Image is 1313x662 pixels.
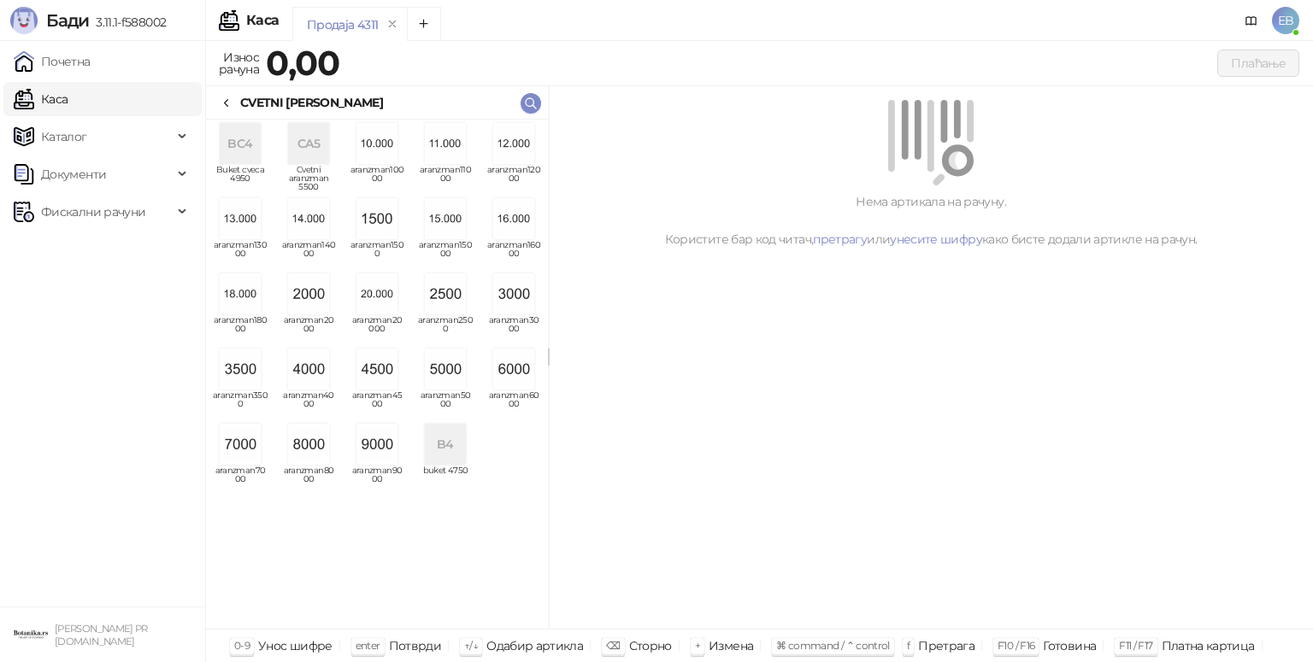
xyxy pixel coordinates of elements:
div: Износ рачуна [215,46,262,80]
span: aranzman7000 [213,466,268,492]
span: Каталог [41,120,87,154]
a: Каса [14,82,68,116]
span: aranzman4000 [281,391,336,417]
img: Slika [493,273,534,314]
img: Slika [220,349,261,390]
small: [PERSON_NAME] PR [DOMAIN_NAME] [55,623,148,647]
span: Документи [41,157,106,191]
div: Одабир артикла [486,635,583,657]
img: Slika [220,273,261,314]
strong: 0,00 [266,42,339,84]
span: Cvetni aranzman 5500 [281,166,336,191]
span: aranzman14000 [281,241,336,267]
span: ↑/↓ [464,639,478,652]
img: Slika [493,198,534,239]
div: grid [206,120,548,629]
img: Slika [425,273,466,314]
span: aranzman3000 [486,316,541,342]
span: EB [1272,7,1299,34]
img: 64x64-companyLogo-0e2e8aaa-0bd2-431b-8613-6e3c65811325.png [14,618,48,652]
img: Slika [220,424,261,465]
img: Slika [288,273,329,314]
span: ⌘ command / ⌃ control [776,639,890,652]
span: aranzman20000 [350,316,404,342]
span: ⌫ [606,639,620,652]
span: aranzman8000 [281,466,336,492]
img: Slika [356,424,397,465]
span: f [907,639,910,652]
span: Фискални рачуни [41,195,145,229]
div: CVETNI [PERSON_NAME] [240,93,383,112]
span: aranzman6000 [486,391,541,417]
span: aranzman10000 [350,166,404,191]
span: aranzman5000 [418,391,473,417]
div: Сторно [629,635,672,657]
div: B4 [425,424,466,465]
img: Slika [493,349,534,390]
img: Slika [356,273,397,314]
div: Каса [246,14,279,27]
span: aranzman3500 [213,391,268,417]
div: Измена [709,635,753,657]
span: aranzman16000 [486,241,541,267]
span: Бади [46,10,89,31]
span: F11 / F17 [1119,639,1152,652]
img: Slika [220,198,261,239]
a: Документација [1238,7,1265,34]
span: aranzman1500 [350,241,404,267]
span: aranzman13000 [213,241,268,267]
span: aranzman4500 [350,391,404,417]
span: aranzman9000 [350,466,404,492]
div: Потврди [389,635,442,657]
div: Претрага [918,635,974,657]
span: enter [356,639,380,652]
span: aranzman15000 [418,241,473,267]
span: 3.11.1-f588002 [89,15,166,30]
div: BC4 [220,123,261,164]
span: aranzman2000 [281,316,336,342]
span: + [695,639,700,652]
div: Продаја 4311 [307,15,378,34]
img: Slika [425,349,466,390]
span: aranzman18000 [213,316,268,342]
img: Slika [425,198,466,239]
a: претрагу [813,231,867,247]
span: aranzman12000 [486,166,541,191]
img: Slika [288,198,329,239]
img: Slika [493,123,534,164]
img: Slika [356,198,397,239]
img: Logo [10,7,38,34]
span: 0-9 [234,639,250,652]
div: Унос шифре [258,635,333,657]
a: унесите шифру [890,231,982,247]
button: Add tab [407,7,441,41]
img: Slika [356,349,397,390]
div: Готовина [1043,635,1096,657]
a: Почетна [14,44,91,79]
span: F10 / F16 [998,639,1034,652]
span: buket 4750 [418,466,473,492]
img: Slika [288,349,329,390]
button: remove [381,17,403,32]
button: Плаћање [1217,50,1299,77]
span: aranzman11000 [418,166,473,191]
div: Нема артикала на рачуну. Користите бар код читач, или како бисте додали артикле на рачун. [569,192,1292,249]
div: CA5 [288,123,329,164]
span: aranzman2500 [418,316,473,342]
img: Slika [288,424,329,465]
img: Slika [356,123,397,164]
div: Платна картица [1162,635,1255,657]
span: Buket cveca 4950 [213,166,268,191]
img: Slika [425,123,466,164]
